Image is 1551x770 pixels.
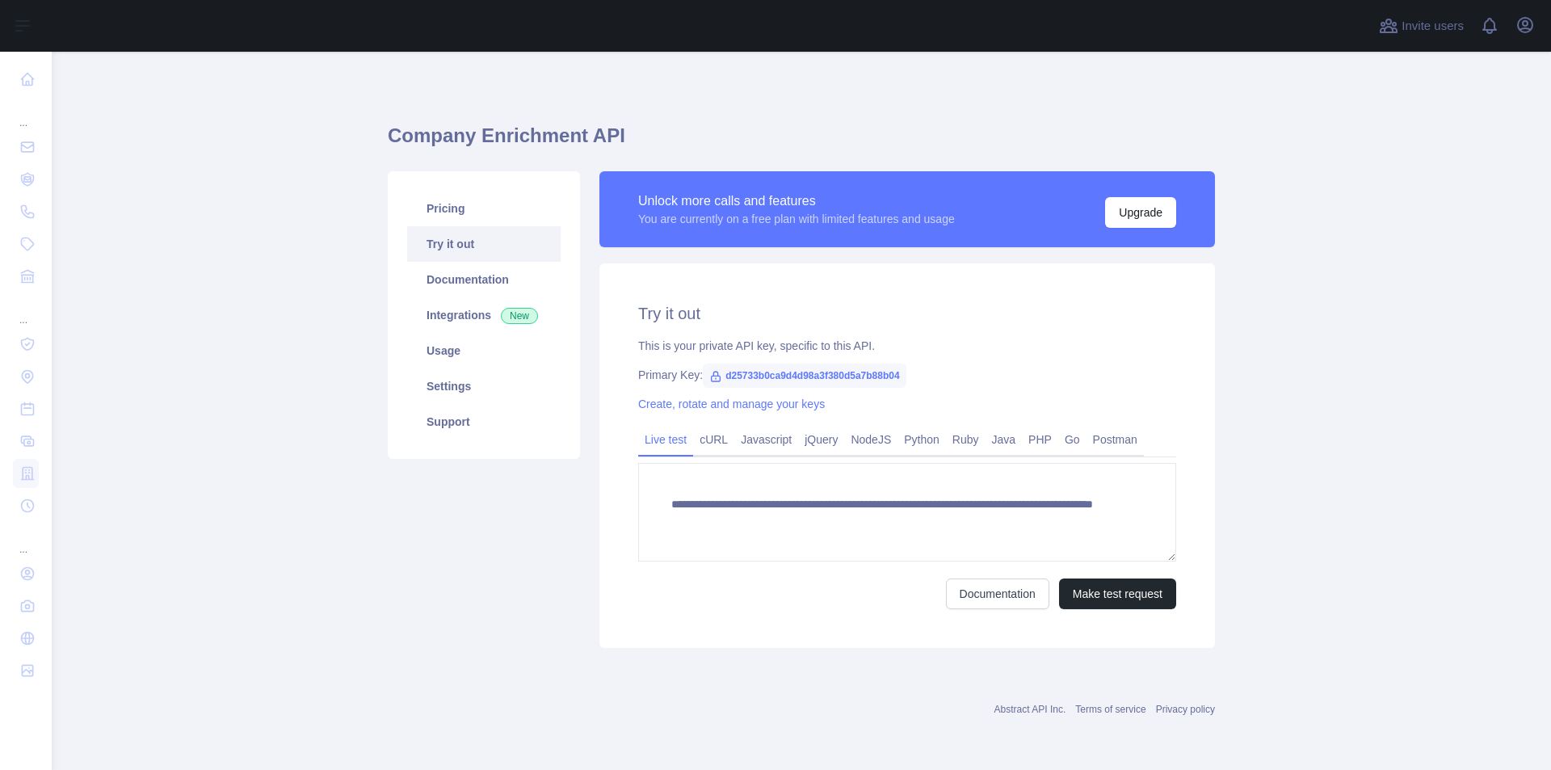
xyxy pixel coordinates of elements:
[986,427,1023,452] a: Java
[1402,17,1464,36] span: Invite users
[638,398,825,410] a: Create, rotate and manage your keys
[13,524,39,556] div: ...
[1058,427,1087,452] a: Go
[13,97,39,129] div: ...
[638,338,1176,354] div: This is your private API key, specific to this API.
[638,427,693,452] a: Live test
[693,427,734,452] a: cURL
[407,404,561,440] a: Support
[994,704,1066,715] a: Abstract API Inc.
[407,368,561,404] a: Settings
[1105,197,1176,228] button: Upgrade
[897,427,946,452] a: Python
[638,211,955,227] div: You are currently on a free plan with limited features and usage
[638,191,955,211] div: Unlock more calls and features
[388,123,1215,162] h1: Company Enrichment API
[407,226,561,262] a: Try it out
[734,427,798,452] a: Javascript
[407,262,561,297] a: Documentation
[13,294,39,326] div: ...
[638,302,1176,325] h2: Try it out
[501,308,538,324] span: New
[946,427,986,452] a: Ruby
[1156,704,1215,715] a: Privacy policy
[946,579,1049,609] a: Documentation
[1376,13,1467,39] button: Invite users
[703,364,906,388] span: d25733b0ca9d4d98a3f380d5a7b88b04
[638,367,1176,383] div: Primary Key:
[798,427,844,452] a: jQuery
[407,333,561,368] a: Usage
[1075,704,1145,715] a: Terms of service
[844,427,897,452] a: NodeJS
[1087,427,1144,452] a: Postman
[407,297,561,333] a: Integrations New
[1059,579,1176,609] button: Make test request
[1022,427,1058,452] a: PHP
[407,191,561,226] a: Pricing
